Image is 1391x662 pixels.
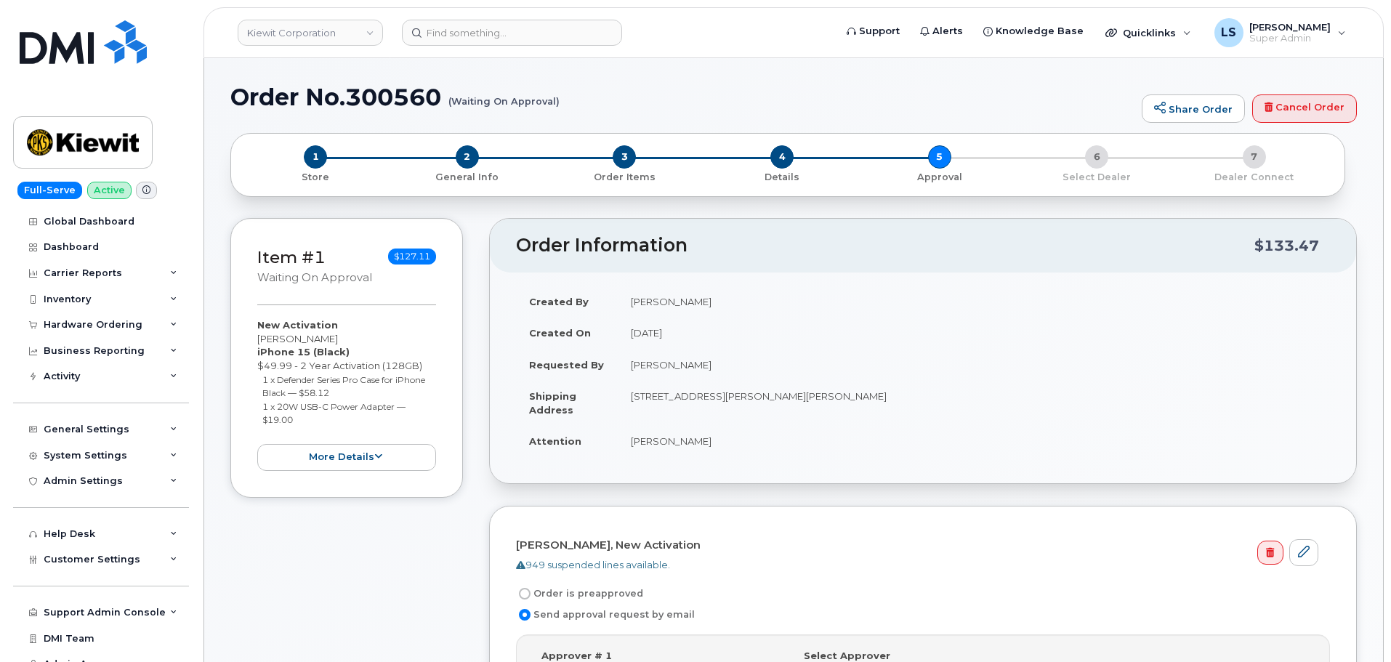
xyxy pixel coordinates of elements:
span: 4 [770,145,794,169]
td: [PERSON_NAME] [618,425,1330,457]
span: 3 [613,145,636,169]
span: 2 [456,145,479,169]
p: Order Items [552,171,698,184]
td: [STREET_ADDRESS][PERSON_NAME][PERSON_NAME] [618,380,1330,425]
strong: Created By [529,296,589,307]
label: Send approval request by email [516,606,695,623]
p: Details [709,171,855,184]
input: Send approval request by email [519,609,531,621]
div: [PERSON_NAME] $49.99 - 2 Year Activation (128GB) [257,318,436,470]
a: Item #1 [257,247,326,267]
td: [PERSON_NAME] [618,349,1330,381]
iframe: Messenger Launcher [1328,599,1380,651]
strong: Shipping Address [529,390,576,416]
td: [PERSON_NAME] [618,286,1330,318]
input: Order is preapproved [519,588,531,600]
strong: Requested By [529,359,604,371]
p: Store [249,171,383,184]
span: $127.11 [388,249,436,265]
small: (Waiting On Approval) [448,84,560,107]
small: 1 x 20W USB-C Power Adapter — $19.00 [262,401,406,426]
strong: Created On [529,327,591,339]
strong: iPhone 15 (Black) [257,346,350,358]
a: 1 Store [243,169,389,184]
div: 949 suspended lines available. [516,558,1318,572]
strong: New Activation [257,319,338,331]
button: more details [257,444,436,471]
small: Waiting On Approval [257,271,372,284]
a: Share Order [1142,94,1245,124]
small: 1 x Defender Series Pro Case for iPhone Black — $58.12 [262,374,425,399]
a: 4 Details [703,169,861,184]
td: [DATE] [618,317,1330,349]
a: 3 Order Items [546,169,703,184]
p: General Info [395,171,541,184]
h4: [PERSON_NAME], New Activation [516,539,1318,552]
h1: Order No.300560 [230,84,1134,110]
div: $133.47 [1254,232,1319,259]
strong: Attention [529,435,581,447]
a: Cancel Order [1252,94,1357,124]
label: Order is preapproved [516,585,643,602]
h2: Order Information [516,235,1254,256]
a: 2 General Info [389,169,547,184]
span: 1 [304,145,327,169]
